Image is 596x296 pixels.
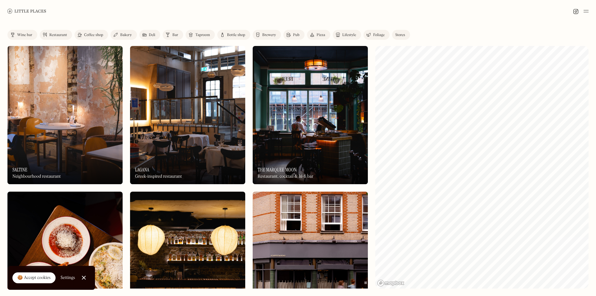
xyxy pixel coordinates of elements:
[7,30,37,40] a: Wine bar
[135,167,149,173] h3: Lagana
[227,33,245,37] div: Bottle shop
[17,275,51,281] div: 🍪 Accept cookies
[12,272,56,284] a: 🍪 Accept cookies
[40,30,72,40] a: Restaurant
[7,46,123,184] a: SaltineSaltineSaltineNeighbourhood restaurant
[392,30,410,40] a: Stores
[49,33,67,37] div: Restaurant
[253,30,281,40] a: Brewery
[262,33,276,37] div: Brewery
[84,33,103,37] div: Coffee shop
[293,33,300,37] div: Pub
[163,30,183,40] a: Bar
[12,174,61,179] div: Neighbourhood restaurant
[186,30,215,40] a: Taproom
[149,33,156,37] div: Deli
[61,271,75,285] a: Settings
[317,33,325,37] div: Pizza
[78,271,90,284] a: Close Cookie Popup
[342,33,356,37] div: Lifestyle
[253,46,368,184] img: The Marquee Moon
[195,33,210,37] div: Taproom
[253,46,368,184] a: The Marquee MoonThe Marquee MoonThe Marquee MoonRestaurant, cocktail & hi-fi bar
[17,33,32,37] div: Wine bar
[120,33,132,37] div: Bakery
[7,46,123,184] img: Saltine
[373,33,385,37] div: Foliage
[258,174,314,179] div: Restaurant, cocktail & hi-fi bar
[135,174,182,179] div: Greek-inspired restaurant
[375,46,589,289] canvas: Map
[217,30,250,40] a: Bottle shop
[139,30,160,40] a: Deli
[12,167,27,173] h3: Saltine
[111,30,137,40] a: Bakery
[130,46,245,184] a: LaganaLaganaLaganaGreek-inspired restaurant
[307,30,330,40] a: Pizza
[258,167,296,173] h3: The Marquee Moon
[377,280,404,287] a: Mapbox homepage
[395,33,405,37] div: Stores
[74,30,108,40] a: Coffee shop
[333,30,361,40] a: Lifestyle
[363,30,390,40] a: Foliage
[130,46,245,184] img: Lagana
[283,30,305,40] a: Pub
[172,33,178,37] div: Bar
[61,276,75,280] div: Settings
